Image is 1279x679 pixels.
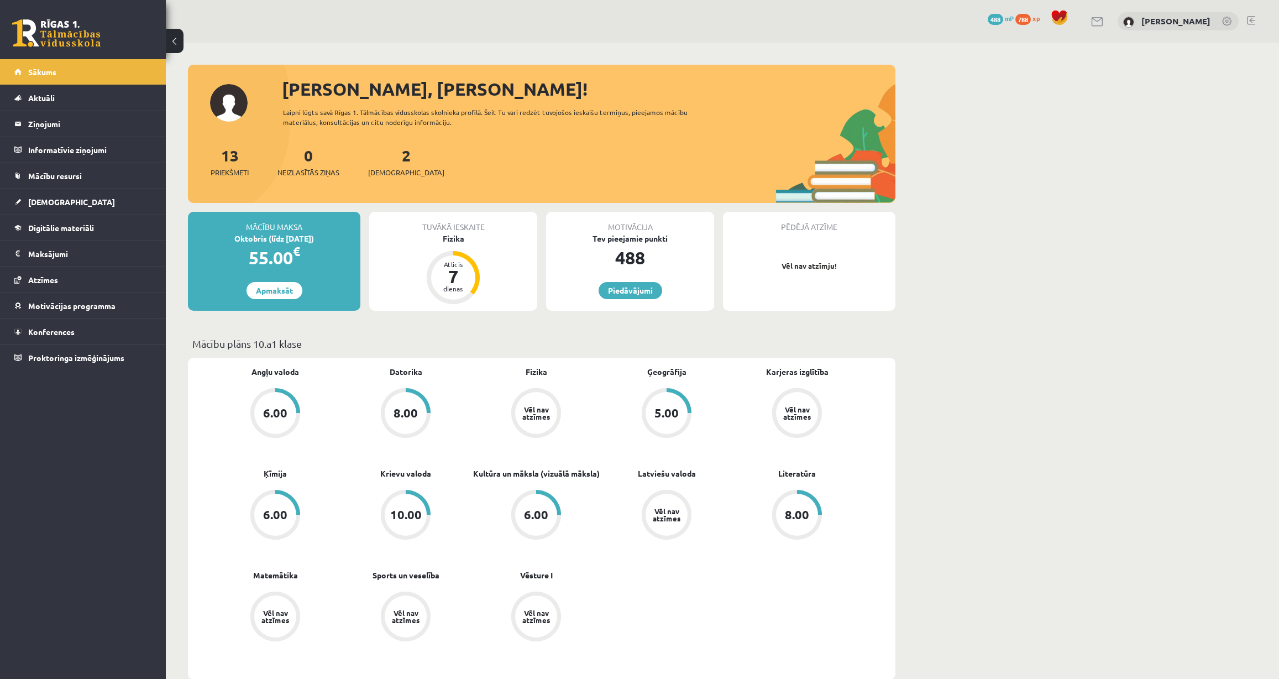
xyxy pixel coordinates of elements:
div: Vēl nav atzīmes [521,406,552,420]
div: 55.00 [188,244,360,271]
a: Vēsture I [520,570,553,581]
a: Fizika [526,366,547,378]
a: 5.00 [601,388,732,440]
a: Sports un veselība [373,570,439,581]
span: Konferences [28,327,75,337]
a: [PERSON_NAME] [1141,15,1210,27]
span: [DEMOGRAPHIC_DATA] [368,167,444,178]
span: 788 [1015,14,1031,25]
a: Aktuāli [14,85,152,111]
a: 8.00 [340,388,471,440]
a: Atzīmes [14,267,152,293]
a: Rīgas 1. Tālmācības vidusskola [12,19,101,47]
p: Vēl nav atzīmju! [728,260,890,271]
div: Tuvākā ieskaite [369,212,537,233]
span: Neizlasītās ziņas [277,167,339,178]
a: Apmaksāt [247,282,302,299]
a: Angļu valoda [251,366,299,378]
span: Sākums [28,67,56,77]
a: Latviešu valoda [638,468,696,479]
a: Vēl nav atzīmes [732,388,862,440]
a: Informatīvie ziņojumi [14,137,152,163]
a: Sākums [14,59,152,85]
span: mP [1005,14,1014,23]
a: Proktoringa izmēģinājums [14,345,152,370]
a: 6.00 [471,490,601,542]
a: Krievu valoda [380,468,431,479]
span: Priekšmeti [211,167,249,178]
a: 488 mP [988,14,1014,23]
div: 8.00 [394,407,418,419]
a: 13Priekšmeti [211,145,249,178]
legend: Maksājumi [28,241,152,267]
a: Ziņojumi [14,111,152,137]
a: Ģeogrāfija [647,366,686,378]
a: 0Neizlasītās ziņas [277,145,339,178]
a: Vēl nav atzīmes [471,592,601,644]
a: Vēl nav atzīmes [601,490,732,542]
div: 6.00 [524,509,548,521]
div: Vēl nav atzīmes [651,508,682,522]
div: Vēl nav atzīmes [260,609,291,624]
span: Mācību resursi [28,171,82,181]
div: Vēl nav atzīmes [521,609,552,624]
span: Atzīmes [28,275,58,285]
div: dienas [437,285,470,292]
a: 6.00 [210,388,340,440]
a: Konferences [14,319,152,344]
a: 6.00 [210,490,340,542]
legend: Informatīvie ziņojumi [28,137,152,163]
a: Vēl nav atzīmes [471,388,601,440]
p: Mācību plāns 10.a1 klase [192,336,891,351]
div: Mācību maksa [188,212,360,233]
a: Karjeras izglītība [766,366,829,378]
a: Literatūra [778,468,816,479]
a: Motivācijas programma [14,293,152,318]
div: Motivācija [546,212,714,233]
span: xp [1032,14,1040,23]
div: [PERSON_NAME], [PERSON_NAME]! [282,76,895,102]
a: Matemātika [253,570,298,581]
div: 7 [437,268,470,285]
span: 488 [988,14,1003,25]
a: Digitālie materiāli [14,215,152,241]
img: Pāvels Grišāns [1123,17,1134,28]
a: 788 xp [1015,14,1045,23]
a: 10.00 [340,490,471,542]
span: Motivācijas programma [28,301,116,311]
div: Vēl nav atzīmes [390,609,421,624]
a: Fizika Atlicis 7 dienas [369,233,537,306]
a: 2[DEMOGRAPHIC_DATA] [368,145,444,178]
span: Proktoringa izmēģinājums [28,353,124,363]
a: 8.00 [732,490,862,542]
a: Kultūra un māksla (vizuālā māksla) [473,468,600,479]
div: 5.00 [654,407,679,419]
div: Fizika [369,233,537,244]
div: 488 [546,244,714,271]
div: Laipni lūgts savā Rīgas 1. Tālmācības vidusskolas skolnieka profilā. Šeit Tu vari redzēt tuvojošo... [283,107,707,127]
a: Vēl nav atzīmes [210,592,340,644]
a: Vēl nav atzīmes [340,592,471,644]
a: Ķīmija [264,468,287,479]
div: 6.00 [263,509,287,521]
span: [DEMOGRAPHIC_DATA] [28,197,115,207]
div: Tev pieejamie punkti [546,233,714,244]
a: Maksājumi [14,241,152,267]
a: Mācību resursi [14,163,152,189]
div: Atlicis [437,261,470,268]
div: 10.00 [390,509,422,521]
div: Pēdējā atzīme [723,212,895,233]
div: 6.00 [263,407,287,419]
div: Oktobris (līdz [DATE]) [188,233,360,244]
span: Aktuāli [28,93,55,103]
span: € [293,243,300,259]
legend: Ziņojumi [28,111,152,137]
span: Digitālie materiāli [28,223,94,233]
a: Datorika [390,366,422,378]
a: Piedāvājumi [599,282,662,299]
a: [DEMOGRAPHIC_DATA] [14,189,152,215]
div: 8.00 [785,509,809,521]
div: Vēl nav atzīmes [782,406,813,420]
